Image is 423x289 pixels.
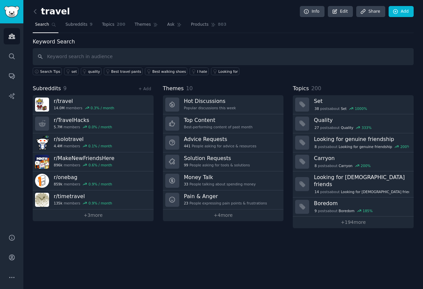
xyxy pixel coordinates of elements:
[341,189,415,194] span: Looking for [DEMOGRAPHIC_DATA] friends
[54,193,112,200] h3: r/ timetravel
[163,171,284,190] a: Money Talk33People talking about spending money
[54,144,62,148] span: 4.4M
[99,19,128,33] a: Topics200
[293,85,309,93] span: Topics
[33,133,154,152] a: r/solotravel4.4Mmembers0.1% / month
[33,190,154,209] a: r/timetravel135kmembers0.9% / month
[314,189,409,195] div: post s about
[190,67,209,75] a: I hate
[33,209,154,221] a: +3more
[339,163,353,168] span: Carryon
[152,69,186,74] div: Best walking shoes
[356,6,385,17] a: Share
[189,19,229,33] a: Products803
[293,216,414,228] a: +194more
[184,163,250,167] div: People asking for tools & solutions
[314,200,409,207] h3: Boredom
[184,193,267,200] h3: Pain & Anger
[132,19,160,33] a: Themes
[311,85,321,92] span: 200
[218,22,227,28] span: 803
[314,106,368,112] div: post s about
[145,67,187,75] a: Best walking shoes
[314,155,409,162] h3: Carryon
[300,6,325,17] a: Info
[33,152,154,171] a: r/MakeNewFriendsHere896kmembers0.6% / month
[64,67,78,75] a: set
[54,136,112,143] h3: r/ solotravel
[184,125,253,129] div: Best-performing content of past month
[54,106,114,110] div: members
[328,6,353,17] a: Edit
[102,22,114,28] span: Topics
[88,163,112,167] div: 0.6 % / month
[293,152,414,171] a: Carryon8postsaboutCarryon200%
[211,67,239,75] a: Looking for
[65,22,87,28] span: Subreddits
[54,174,112,181] h3: r/ onebag
[54,163,62,167] span: 896k
[33,95,154,114] a: r/travel14.0Mmembers0.3% / month
[163,95,284,114] a: Hot DiscussionsPopular discussions this week
[314,98,409,105] h3: Set
[139,87,151,91] a: + Add
[163,190,284,209] a: Pain & Anger23People expressing pain points & frustrations
[400,144,410,149] div: 200 %
[314,106,319,111] span: 38
[339,144,392,149] span: Looking for genuine friendship
[314,136,409,143] h3: Looking for genuine friendship
[88,182,112,186] div: 0.9 % / month
[88,125,112,129] div: 0.0 % / month
[54,98,114,105] h3: r/ travel
[314,174,409,188] h3: Looking for [DEMOGRAPHIC_DATA] friends
[81,67,101,75] a: quality
[35,174,49,188] img: onebag
[54,182,112,186] div: members
[54,125,112,129] div: members
[314,125,319,130] span: 27
[33,48,414,65] input: Keyword search in audience
[293,114,414,133] a: Quality27postsaboutQuality333%
[186,85,193,92] span: 10
[54,125,62,129] span: 5.7M
[184,155,250,162] h3: Solution Requests
[361,163,371,168] div: 200 %
[293,171,414,197] a: Looking for [DEMOGRAPHIC_DATA] friends14postsaboutLooking for [DEMOGRAPHIC_DATA] friends
[389,6,414,17] a: Add
[355,106,367,111] div: 1000 %
[54,144,112,148] div: members
[35,98,49,112] img: travel
[314,144,317,149] span: 8
[54,117,112,124] h3: r/ TravelHacks
[163,152,284,171] a: Solution Requests99People asking for tools & solutions
[33,38,75,45] label: Keyword Search
[314,163,317,168] span: 8
[88,144,112,148] div: 0.1 % / month
[184,117,253,124] h3: Top Content
[88,201,112,205] div: 0.9 % / month
[184,106,236,110] div: Popular discussions this week
[163,85,184,93] span: Themes
[90,22,93,28] span: 9
[191,22,209,28] span: Products
[88,69,100,74] div: quality
[293,197,414,216] a: Boredom9postsaboutBoredom185%
[339,208,355,213] span: Boredom
[4,6,19,18] img: GummySearch logo
[314,125,372,131] div: post s about
[184,98,236,105] h3: Hot Discussions
[163,114,284,133] a: Top ContentBest-performing content of past month
[314,117,409,124] h3: Quality
[111,69,141,74] div: Best travel pants
[167,22,175,28] span: Ask
[54,201,62,205] span: 135k
[293,133,414,152] a: Looking for genuine friendship8postsaboutLooking for genuine friendship200%
[314,189,319,194] span: 14
[362,125,372,130] div: 333 %
[314,144,409,150] div: post s about
[54,106,64,110] span: 14.0M
[363,208,373,213] div: 185 %
[314,208,317,213] span: 9
[54,155,115,162] h3: r/ MakeNewFriendsHere
[341,106,347,111] span: Set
